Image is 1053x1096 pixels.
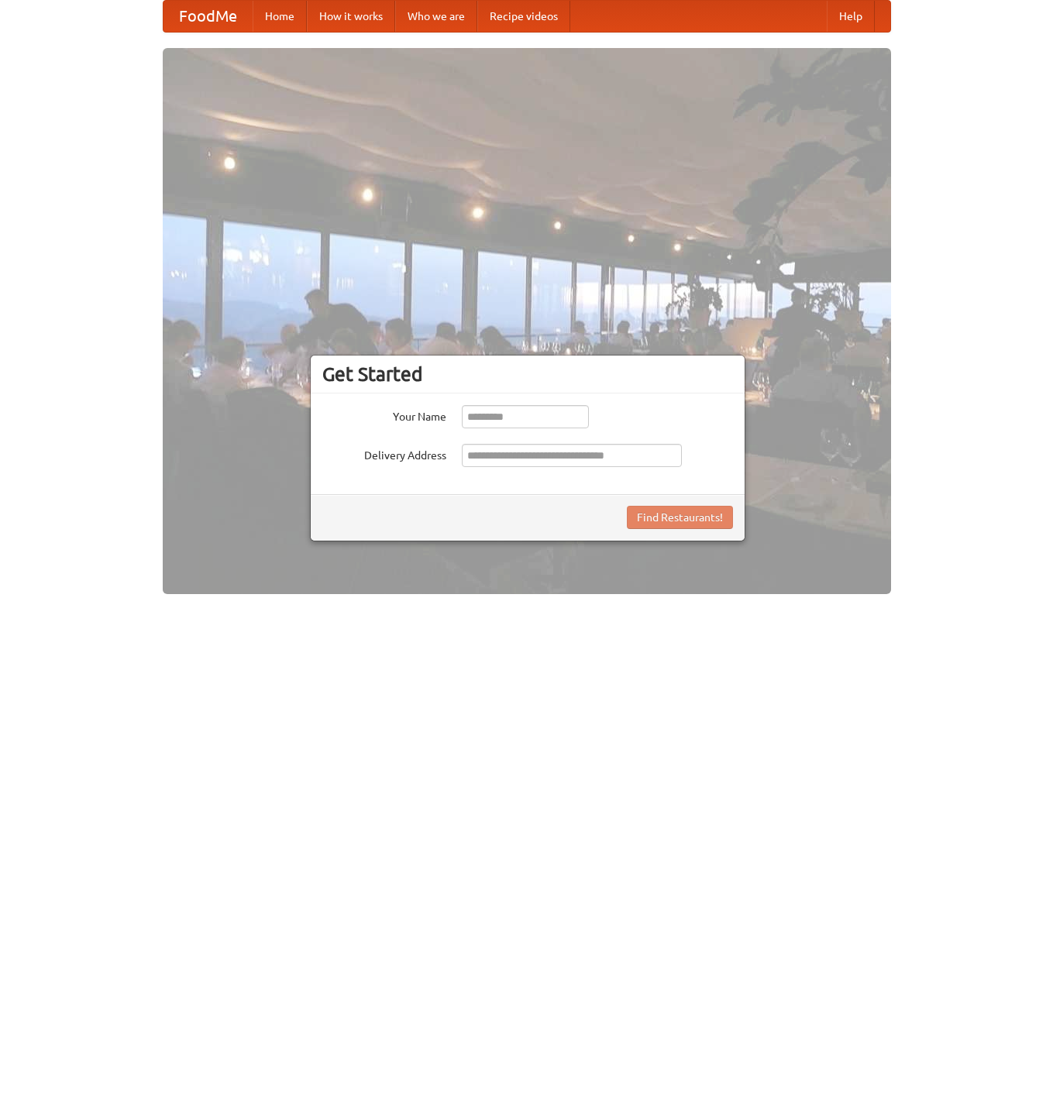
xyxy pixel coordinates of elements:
[322,444,446,463] label: Delivery Address
[322,405,446,424] label: Your Name
[307,1,395,32] a: How it works
[163,1,253,32] a: FoodMe
[395,1,477,32] a: Who we are
[627,506,733,529] button: Find Restaurants!
[827,1,875,32] a: Help
[322,362,733,386] h3: Get Started
[477,1,570,32] a: Recipe videos
[253,1,307,32] a: Home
